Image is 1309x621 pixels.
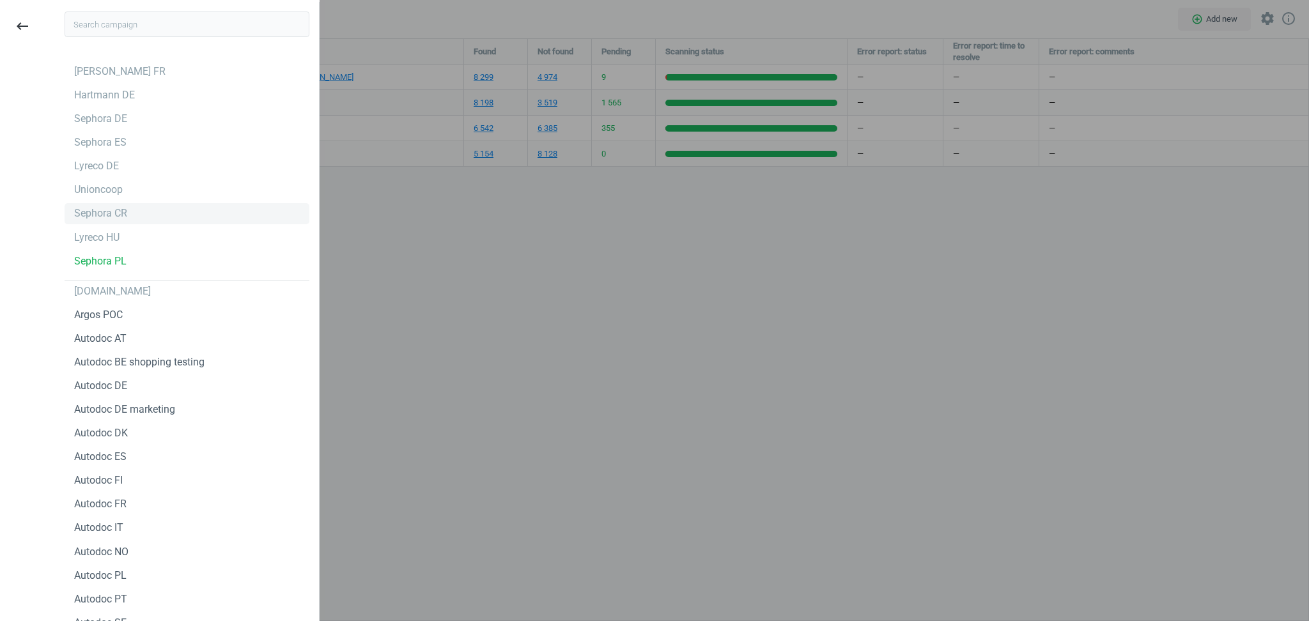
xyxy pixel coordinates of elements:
div: Sephora DE [74,112,127,126]
input: Search campaign [65,11,309,37]
i: keyboard_backspace [15,19,30,34]
div: Autodoc BE shopping testing [74,355,205,369]
div: Autodoc ES [74,450,127,464]
button: keyboard_backspace [8,11,37,42]
div: Autodoc DK [74,426,128,440]
div: Autodoc AT [74,332,127,346]
div: Argos POC [74,308,123,322]
div: Autodoc DE [74,379,127,393]
div: Sephora PL [74,254,127,268]
div: Autodoc NO [74,545,128,559]
div: Autodoc DE marketing [74,402,175,417]
div: [PERSON_NAME] FR [74,65,166,79]
div: Hartmann DE [74,88,135,102]
div: Autodoc FR [74,497,127,511]
div: Autodoc FI [74,473,123,487]
div: Lyreco HU [74,231,120,245]
div: Sephora CR [74,206,127,220]
div: Autodoc PL [74,569,127,583]
div: [DOMAIN_NAME] [74,284,151,298]
div: Sephora ES [74,135,127,149]
div: Unioncoop [74,183,123,197]
div: Autodoc PT [74,592,127,606]
div: Autodoc IT [74,521,123,535]
div: Lyreco DE [74,159,119,173]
